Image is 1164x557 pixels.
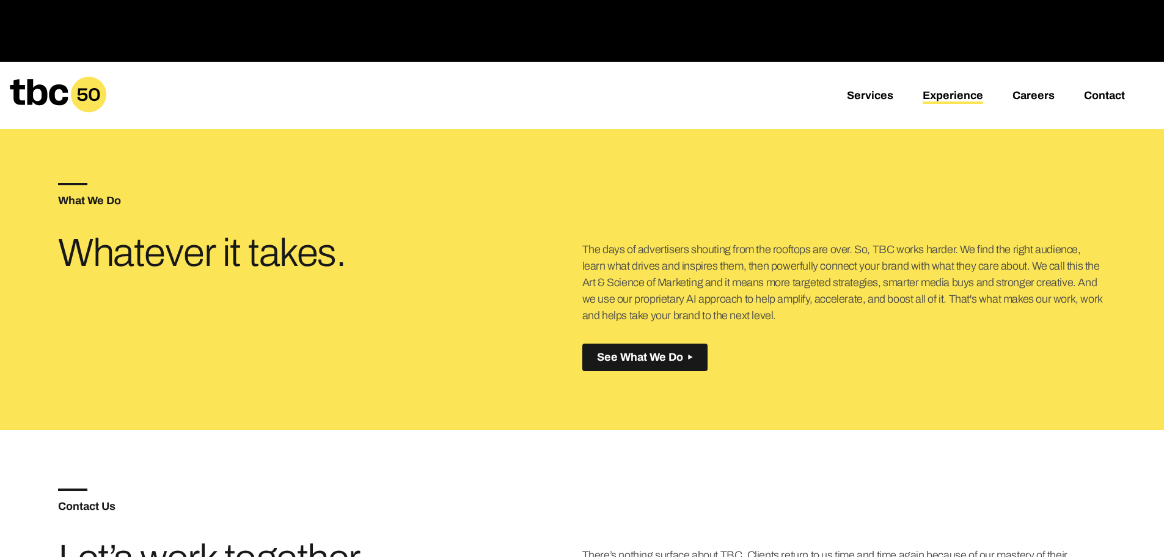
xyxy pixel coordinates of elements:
span: See What We Do [597,351,683,364]
button: See What We Do [582,344,708,371]
h3: Whatever it takes. [58,235,408,271]
a: Home [10,104,106,117]
h5: What We Do [58,195,582,206]
a: Careers [1012,89,1055,104]
h5: Contact Us [58,501,582,512]
a: Experience [923,89,983,104]
p: The days of advertisers shouting from the rooftops are over. So, TBC works harder. We find the ri... [582,242,1106,324]
a: Services [847,89,893,104]
a: Contact [1084,89,1125,104]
